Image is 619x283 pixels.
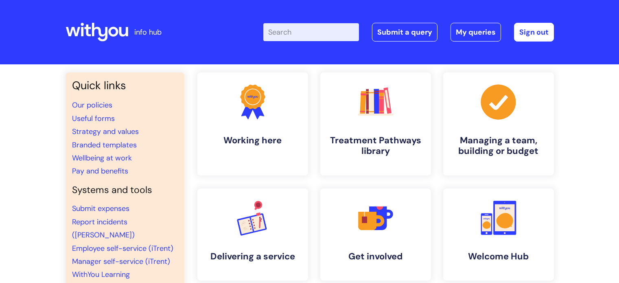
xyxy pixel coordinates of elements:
a: Welcome Hub [443,189,554,281]
a: Sign out [514,23,554,42]
a: Submit expenses [72,204,129,213]
h4: Managing a team, building or budget [450,135,547,157]
a: Useful forms [72,114,115,123]
a: Pay and benefits [72,166,128,176]
a: Wellbeing at work [72,153,132,163]
a: Submit a query [372,23,437,42]
a: Get involved [320,189,431,281]
a: Our policies [72,100,112,110]
a: Manager self-service (iTrent) [72,257,170,266]
a: Working here [197,72,308,176]
h4: Welcome Hub [450,251,547,262]
h3: Quick links [72,79,178,92]
h4: Delivering a service [204,251,302,262]
a: My queries [451,23,501,42]
a: Strategy and values [72,127,139,136]
a: Delivering a service [197,189,308,281]
h4: Treatment Pathways library [327,135,424,157]
a: Managing a team, building or budget [443,72,554,176]
p: info hub [134,26,162,39]
h4: Get involved [327,251,424,262]
a: Report incidents ([PERSON_NAME]) [72,217,135,240]
a: Branded templates [72,140,137,150]
div: | - [263,23,554,42]
h4: Systems and tools [72,184,178,196]
input: Search [263,23,359,41]
a: Employee self-service (iTrent) [72,244,173,253]
a: WithYou Learning [72,270,130,279]
a: Treatment Pathways library [320,72,431,176]
h4: Working here [204,135,302,146]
